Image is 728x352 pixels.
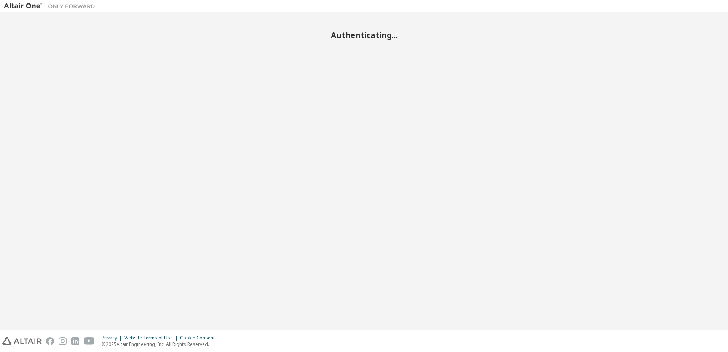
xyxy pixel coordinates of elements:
[102,335,124,341] div: Privacy
[46,337,54,345] img: facebook.svg
[4,30,724,40] h2: Authenticating...
[180,335,219,341] div: Cookie Consent
[124,335,180,341] div: Website Terms of Use
[2,337,42,345] img: altair_logo.svg
[71,337,79,345] img: linkedin.svg
[4,2,99,10] img: Altair One
[84,337,95,345] img: youtube.svg
[102,341,219,347] p: © 2025 Altair Engineering, Inc. All Rights Reserved.
[59,337,67,345] img: instagram.svg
